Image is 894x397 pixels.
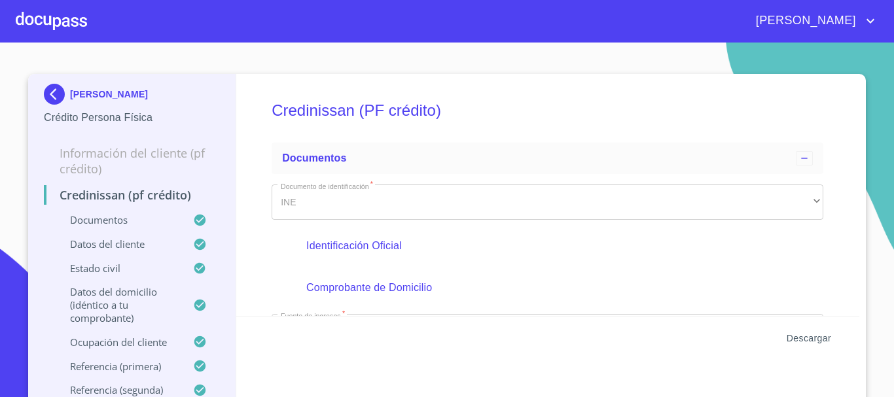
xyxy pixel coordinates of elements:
span: Descargar [787,330,831,347]
p: Datos del domicilio (idéntico a tu comprobante) [44,285,193,324]
p: Ocupación del Cliente [44,336,193,349]
span: [PERSON_NAME] [746,10,863,31]
img: Docupass spot blue [44,84,70,105]
h5: Credinissan (PF crédito) [272,84,823,137]
p: Datos del cliente [44,237,193,250]
p: Documentos [44,213,193,226]
p: Credinissan (PF crédito) [44,187,220,203]
p: Comprobante de Domicilio [306,280,789,296]
button: Descargar [781,326,836,351]
span: Documentos [282,152,346,164]
button: account of current user [746,10,878,31]
div: Documentos [272,143,823,174]
p: [PERSON_NAME] [70,89,148,99]
p: Identificación Oficial [306,238,789,254]
div: Independiente/Dueño de negocio/Persona Moral [272,314,823,349]
p: Crédito Persona Física [44,110,220,126]
div: [PERSON_NAME] [44,84,220,110]
p: Estado Civil [44,262,193,275]
p: Referencia (primera) [44,360,193,373]
p: Referencia (segunda) [44,383,193,396]
p: Información del cliente (PF crédito) [44,145,220,177]
div: INE [272,184,823,220]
